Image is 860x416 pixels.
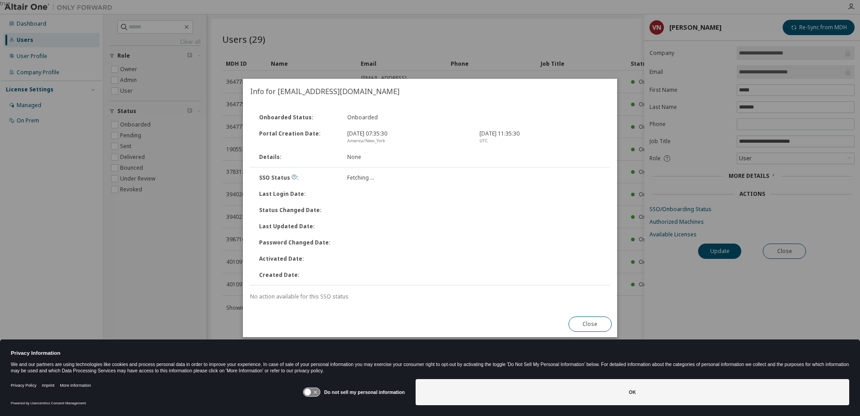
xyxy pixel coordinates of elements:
div: Password Changed Date : [254,239,342,246]
div: No action available for this SSO status [250,293,610,300]
div: Last Updated Date : [254,223,342,230]
div: Activated Date : [254,255,342,262]
h2: Info for [EMAIL_ADDRESS][DOMAIN_NAME] [243,79,617,104]
div: America/New_York [347,137,469,145]
div: Fetching ... [342,174,474,181]
div: Created Date : [254,271,342,279]
div: Onboarded Status : [254,114,342,121]
div: SSO Status : [254,174,342,181]
div: None [342,154,474,161]
button: Close [569,317,612,332]
div: [DATE] 07:35:30 [342,130,474,145]
div: Status Changed Date : [254,207,342,214]
div: Portal Creation Date : [254,130,342,145]
div: Details : [254,154,342,161]
div: UTC [479,137,601,145]
div: Onboarded [342,114,474,121]
div: [DATE] 11:35:30 [474,130,606,145]
div: Last Login Date : [254,190,342,198]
